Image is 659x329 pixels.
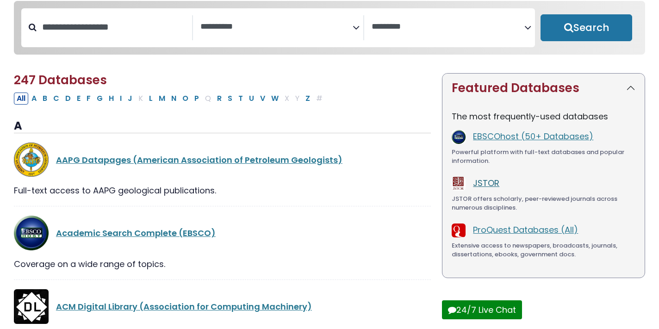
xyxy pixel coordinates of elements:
p: The most frequently-used databases [452,110,635,123]
button: Filter Results T [236,93,246,105]
button: Filter Results N [168,93,179,105]
textarea: Search [200,22,353,32]
button: 24/7 Live Chat [442,300,522,319]
button: Filter Results J [125,93,135,105]
button: Featured Databases [442,74,645,103]
button: Filter Results H [106,93,117,105]
span: 247 Databases [14,72,107,88]
nav: Search filters [14,1,645,55]
button: All [14,93,28,105]
button: Filter Results Z [303,93,313,105]
div: JSTOR offers scholarly, peer-reviewed journals across numerous disciplines. [452,194,635,212]
a: ACM Digital Library (Association for Computing Machinery) [56,301,312,312]
button: Filter Results R [214,93,224,105]
button: Filter Results V [257,93,268,105]
button: Submit for Search Results [541,14,632,41]
div: Full-text access to AAPG geological publications. [14,184,431,197]
button: Filter Results B [40,93,50,105]
button: Filter Results D [62,93,74,105]
button: Filter Results S [225,93,235,105]
div: Powerful platform with full-text databases and popular information. [452,148,635,166]
button: Filter Results W [268,93,281,105]
button: Filter Results A [29,93,39,105]
a: EBSCOhost (50+ Databases) [473,130,593,142]
button: Filter Results M [156,93,168,105]
button: Filter Results F [84,93,93,105]
button: Filter Results G [94,93,106,105]
a: ProQuest Databases (All) [473,224,578,236]
button: Filter Results P [192,93,202,105]
div: Coverage on a wide range of topics. [14,258,431,270]
h3: A [14,119,431,133]
div: Alpha-list to filter by first letter of database name [14,92,326,104]
div: Extensive access to newspapers, broadcasts, journals, dissertations, ebooks, government docs. [452,241,635,259]
input: Search database by title or keyword [37,19,192,35]
button: Filter Results I [117,93,124,105]
button: Filter Results E [74,93,83,105]
textarea: Search [372,22,524,32]
a: AAPG Datapages (American Association of Petroleum Geologists) [56,154,342,166]
button: Filter Results U [246,93,257,105]
a: JSTOR [473,177,499,189]
button: Filter Results O [180,93,191,105]
button: Filter Results L [146,93,155,105]
button: Filter Results C [50,93,62,105]
a: Academic Search Complete (EBSCO) [56,227,216,239]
